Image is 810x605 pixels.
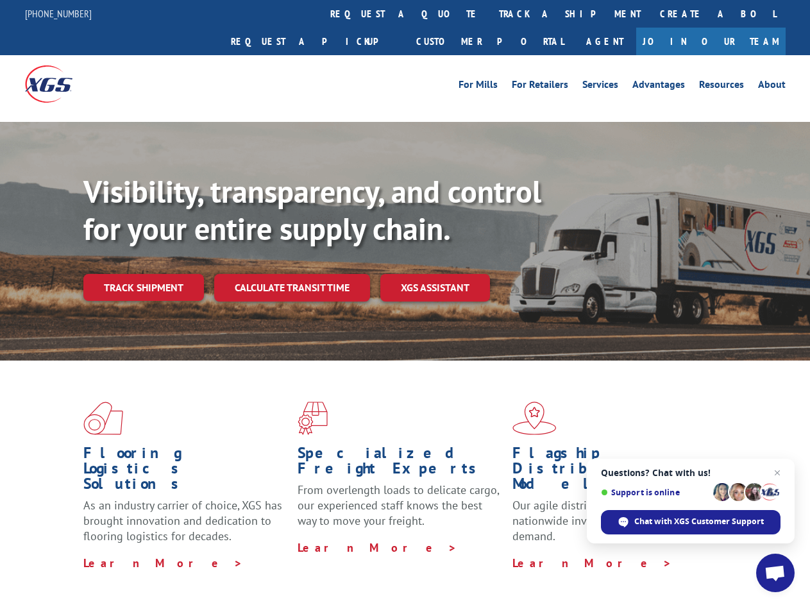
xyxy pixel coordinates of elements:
a: About [758,80,786,94]
a: Calculate transit time [214,274,370,302]
div: Open chat [756,554,795,592]
span: Our agile distribution network gives you nationwide inventory management on demand. [512,498,713,543]
b: Visibility, transparency, and control for your entire supply chain. [83,171,541,248]
a: For Mills [459,80,498,94]
p: From overlength loads to delicate cargo, our experienced staff knows the best way to move your fr... [298,482,502,540]
a: For Retailers [512,80,568,94]
a: Resources [699,80,744,94]
span: Close chat [770,465,785,481]
span: As an industry carrier of choice, XGS has brought innovation and dedication to flooring logistics... [83,498,282,543]
a: Advantages [632,80,685,94]
a: [PHONE_NUMBER] [25,7,92,20]
a: Request a pickup [221,28,407,55]
a: Customer Portal [407,28,573,55]
a: Services [582,80,618,94]
a: Learn More > [298,540,457,555]
a: Learn More > [512,556,672,570]
a: XGS ASSISTANT [380,274,490,302]
img: xgs-icon-flagship-distribution-model-red [512,402,557,435]
span: Questions? Chat with us! [601,468,780,478]
h1: Flagship Distribution Model [512,445,717,498]
h1: Specialized Freight Experts [298,445,502,482]
a: Learn More > [83,556,243,570]
a: Track shipment [83,274,204,301]
div: Chat with XGS Customer Support [601,510,780,534]
span: Support is online [601,488,709,497]
span: Chat with XGS Customer Support [634,516,764,527]
img: xgs-icon-total-supply-chain-intelligence-red [83,402,123,435]
h1: Flooring Logistics Solutions [83,445,288,498]
a: Agent [573,28,636,55]
a: Join Our Team [636,28,786,55]
img: xgs-icon-focused-on-flooring-red [298,402,328,435]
